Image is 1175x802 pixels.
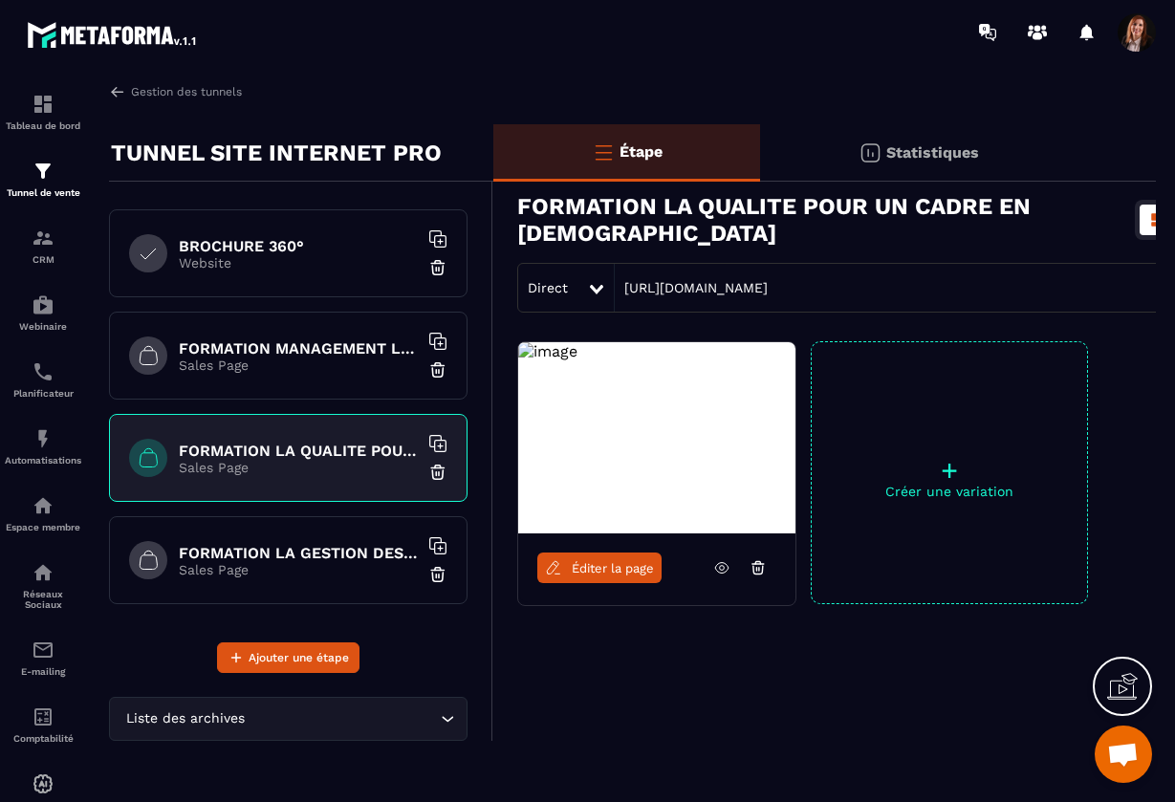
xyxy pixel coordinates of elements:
p: CRM [5,254,81,265]
img: formation [32,227,54,249]
img: accountant [32,705,54,728]
img: social-network [32,561,54,584]
a: social-networksocial-networkRéseaux Sociaux [5,547,81,624]
img: automations [32,293,54,316]
img: dashboard-orange.40269519.svg [1149,211,1166,228]
p: Espace membre [5,522,81,532]
a: Gestion des tunnels [109,83,242,100]
a: [URL][DOMAIN_NAME] [615,280,768,295]
h3: FORMATION LA QUALITE POUR UN CADRE EN [DEMOGRAPHIC_DATA] [517,193,1135,247]
h6: FORMATION LA GESTION DES RISQUES EN [DEMOGRAPHIC_DATA] [179,544,418,562]
img: bars-o.4a397970.svg [592,141,615,163]
a: automationsautomationsWebinaire [5,279,81,346]
h6: FORMATION MANAGEMENT LEADERSHIP [179,339,418,358]
img: formation [32,93,54,116]
button: Ajouter une étape [217,642,359,673]
a: Ouvrir le chat [1095,726,1152,783]
p: Étape [620,142,663,161]
span: Liste des archives [121,708,249,729]
a: schedulerschedulerPlanificateur [5,346,81,413]
a: Éditer la page [537,553,662,583]
img: image [518,342,577,360]
img: automations [32,772,54,795]
img: trash [428,360,447,379]
p: Tableau de bord [5,120,81,131]
p: TUNNEL SITE INTERNET PRO [111,134,442,172]
p: Website [179,255,418,271]
img: formation [32,160,54,183]
img: scheduler [32,360,54,383]
a: emailemailE-mailing [5,624,81,691]
img: stats.20deebd0.svg [859,141,881,164]
a: accountantaccountantComptabilité [5,691,81,758]
p: E-mailing [5,666,81,677]
p: Statistiques [886,143,979,162]
img: trash [428,258,447,277]
p: Réseaux Sociaux [5,589,81,610]
span: Direct [528,280,568,295]
p: Tunnel de vente [5,187,81,198]
p: Sales Page [179,358,418,373]
a: formationformationCRM [5,212,81,279]
a: automationsautomationsAutomatisations [5,413,81,480]
img: arrow [109,83,126,100]
a: formationformationTunnel de vente [5,145,81,212]
img: automations [32,427,54,450]
a: formationformationTableau de bord [5,78,81,145]
input: Search for option [249,708,436,729]
p: Planificateur [5,388,81,399]
h6: BROCHURE 360° [179,237,418,255]
p: Sales Page [179,562,418,577]
img: trash [428,565,447,584]
img: logo [27,17,199,52]
p: Sales Page [179,460,418,475]
img: trash [428,463,447,482]
h6: FORMATION LA QUALITE POUR UN CADRE EN [DEMOGRAPHIC_DATA] [179,442,418,460]
p: Webinaire [5,321,81,332]
a: automationsautomationsEspace membre [5,480,81,547]
p: + [812,457,1087,484]
img: email [32,639,54,661]
span: Ajouter une étape [249,648,349,667]
div: Search for option [109,697,468,741]
p: Créer une variation [812,484,1087,499]
p: Automatisations [5,455,81,466]
p: Comptabilité [5,733,81,744]
span: Éditer la page [572,561,654,575]
img: automations [32,494,54,517]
